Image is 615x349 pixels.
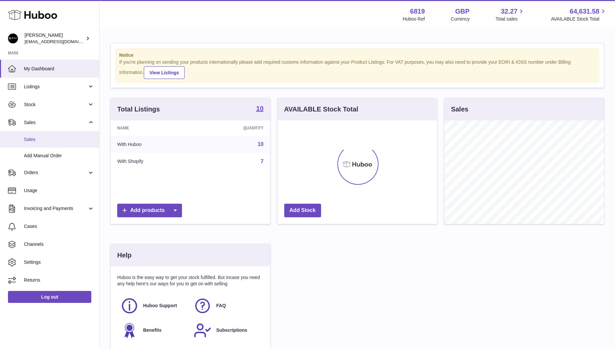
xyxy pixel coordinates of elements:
span: Listings [24,84,87,90]
span: Total sales [495,16,525,22]
span: Usage [24,187,94,194]
a: 64,631.58 AVAILABLE Stock Total [551,7,607,22]
span: AVAILABLE Stock Total [551,16,607,22]
a: 10 [256,105,263,113]
a: FAQ [194,297,260,315]
div: If you're planning on sending your products internationally please add required customs informati... [119,59,595,79]
span: Sales [24,136,94,143]
div: [PERSON_NAME] [25,32,84,45]
div: Currency [451,16,470,22]
strong: GBP [455,7,470,16]
h3: Total Listings [117,105,160,114]
a: 10 [258,141,264,147]
span: Orders [24,170,87,176]
h3: Help [117,251,132,260]
span: My Dashboard [24,66,94,72]
strong: 10 [256,105,263,112]
p: Huboo is the easy way to get your stock fulfilled. But incase you need any help here's our ways f... [117,274,264,287]
span: FAQ [216,303,226,309]
a: Add Stock [284,204,321,217]
span: 32.27 [501,7,517,16]
a: Log out [8,291,91,303]
span: Add Manual Order [24,153,94,159]
span: 64,631.58 [570,7,599,16]
th: Quantity [197,120,270,136]
a: Add products [117,204,182,217]
span: Channels [24,241,94,247]
div: Huboo Ref [403,16,425,22]
img: amar@mthk.com [8,34,18,43]
a: 7 [261,159,264,164]
a: Huboo Support [121,297,187,315]
a: Benefits [121,321,187,339]
strong: Notice [119,52,595,58]
span: Returns [24,277,94,283]
span: Huboo Support [143,303,177,309]
h3: AVAILABLE Stock Total [284,105,358,114]
span: Settings [24,259,94,265]
span: Subscriptions [216,327,247,333]
span: Stock [24,102,87,108]
td: With Shopify [111,153,197,170]
th: Name [111,120,197,136]
a: Subscriptions [194,321,260,339]
span: [EMAIL_ADDRESS][DOMAIN_NAME] [25,39,98,44]
h3: Sales [451,105,468,114]
span: Sales [24,119,87,126]
span: Benefits [143,327,161,333]
td: With Huboo [111,136,197,153]
a: View Listings [144,66,185,79]
a: 32.27 Total sales [495,7,525,22]
span: Cases [24,223,94,230]
strong: 6819 [410,7,425,16]
span: Invoicing and Payments [24,205,87,212]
